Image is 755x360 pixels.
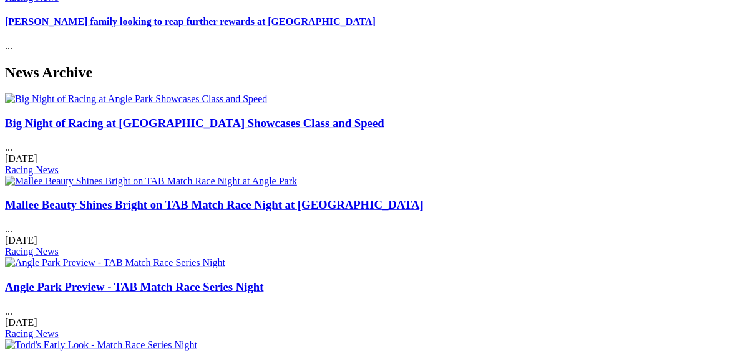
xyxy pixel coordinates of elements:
[5,93,267,105] img: Big Night of Racing at Angle Park Showcases Class and Speed
[5,198,750,257] div: ...
[5,176,297,187] img: Mallee Beauty Shines Bright on TAB Match Race Night at Angle Park
[5,246,59,257] a: Racing News
[5,280,264,293] a: Angle Park Preview - TAB Match Race Series Night
[5,116,384,130] a: Big Night of Racing at [GEOGRAPHIC_DATA] Showcases Class and Speed
[5,116,750,176] div: ...
[5,280,750,339] div: ...
[5,317,37,328] span: [DATE]
[5,64,750,81] h2: News Archive
[5,257,225,268] img: Angle Park Preview - TAB Match Race Series Night
[5,198,424,211] a: Mallee Beauty Shines Bright on TAB Match Race Night at [GEOGRAPHIC_DATA]
[5,153,37,164] span: [DATE]
[5,16,376,27] a: [PERSON_NAME] family looking to reap further rewards at [GEOGRAPHIC_DATA]
[5,339,197,351] img: Todd's Early Look - Match Race Series Night
[5,328,59,339] a: Racing News
[5,235,37,245] span: [DATE]
[5,164,59,175] a: Racing News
